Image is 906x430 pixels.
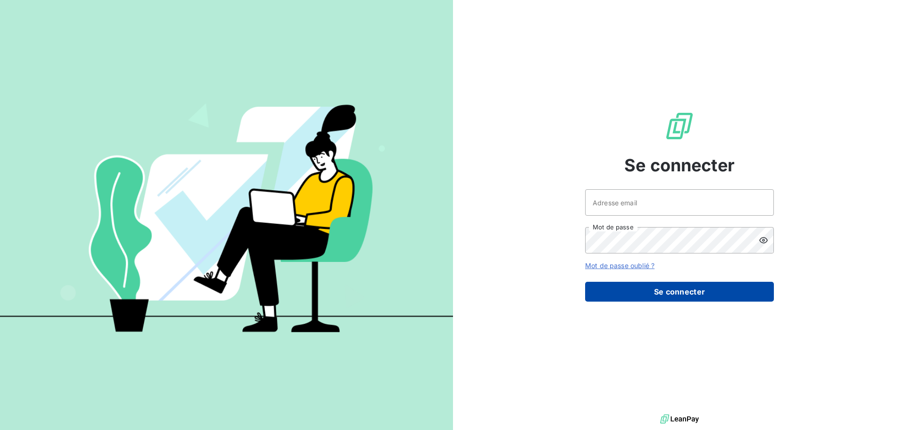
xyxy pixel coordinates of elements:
[585,189,774,216] input: placeholder
[585,282,774,302] button: Se connecter
[660,412,699,426] img: logo
[585,261,654,270] a: Mot de passe oublié ?
[624,152,735,178] span: Se connecter
[664,111,695,141] img: Logo LeanPay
